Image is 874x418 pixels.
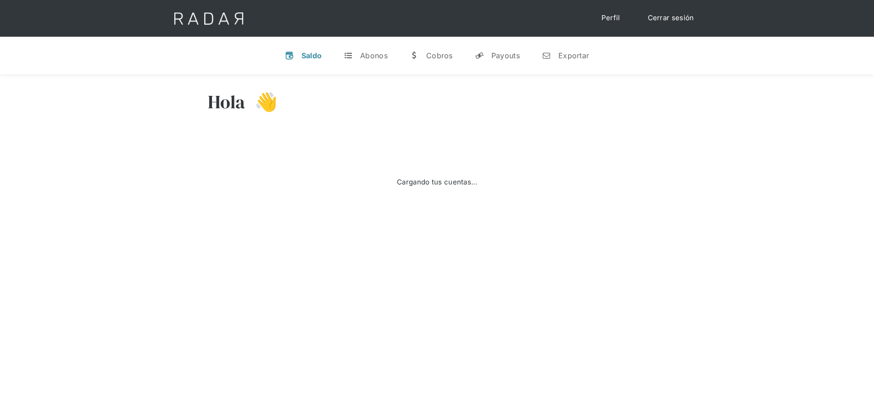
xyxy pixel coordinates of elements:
div: Saldo [301,51,322,60]
div: v [285,51,294,60]
div: Payouts [491,51,520,60]
a: Cerrar sesión [639,9,703,27]
div: w [410,51,419,60]
div: t [344,51,353,60]
div: y [475,51,484,60]
div: n [542,51,551,60]
h3: Hola [208,90,245,113]
div: Exportar [558,51,589,60]
div: Cobros [426,51,453,60]
div: Abonos [360,51,388,60]
h3: 👋 [245,90,278,113]
div: Cargando tus cuentas... [397,177,477,188]
a: Perfil [592,9,629,27]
